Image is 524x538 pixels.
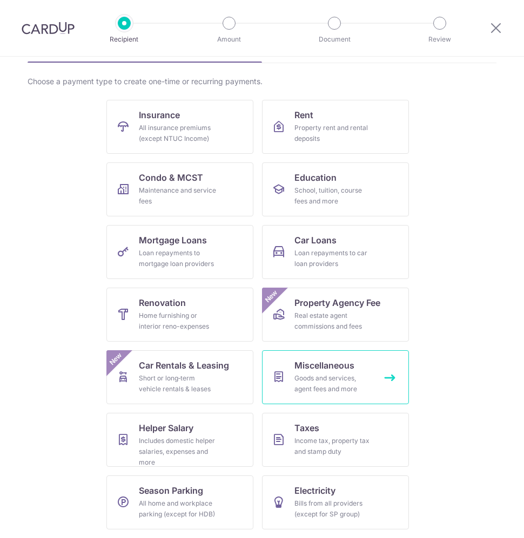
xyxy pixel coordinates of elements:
[262,475,409,529] a: ElectricityBills from all providers (except for SP group)
[294,108,313,121] span: Rent
[294,248,372,269] div: Loan repayments to car loan providers
[294,359,354,372] span: Miscellaneous
[139,122,217,144] div: All insurance premiums (except NTUC Income)
[262,413,409,467] a: TaxesIncome tax, property tax and stamp duty
[139,296,186,309] span: Renovation
[106,288,253,342] a: RenovationHome furnishing or interior reno-expenses
[106,413,253,467] a: Helper SalaryIncludes domestic helper salaries, expenses and more
[139,310,217,332] div: Home furnishing or interior reno-expenses
[262,162,409,216] a: EducationSchool, tuition, course fees and more
[139,171,203,184] span: Condo & MCST
[139,248,217,269] div: Loan repayments to mortgage loan providers
[294,435,372,457] div: Income tax, property tax and stamp duty
[139,498,217,520] div: All home and workplace parking (except for HDB)
[139,108,180,121] span: Insurance
[139,185,217,207] div: Maintenance and service fees
[106,225,253,279] a: Mortgage LoansLoan repayments to mortgage loan providers
[106,350,253,404] a: Car Rentals & LeasingShort or long‑term vehicle rentals & leasesNew
[139,484,203,497] span: Season Parking
[139,435,217,468] div: Includes domestic helper salaries, expenses and more
[106,475,253,529] a: Season ParkingAll home and workplace parking (except for HDB)
[294,310,372,332] div: Real estate agent commissions and fees
[262,350,409,404] a: MiscellaneousGoods and services, agent fees and more
[139,373,217,394] div: Short or long‑term vehicle rentals & leases
[106,100,253,154] a: InsuranceAll insurance premiums (except NTUC Income)
[294,421,319,434] span: Taxes
[139,234,207,247] span: Mortgage Loans
[139,359,229,372] span: Car Rentals & Leasing
[22,22,75,35] img: CardUp
[294,122,372,144] div: Property rent and rental deposits
[294,234,337,247] span: Car Loans
[294,185,372,207] div: School, tuition, course fees and more
[107,350,125,368] span: New
[304,34,365,45] p: Document
[106,162,253,216] a: Condo & MCSTMaintenance and service fees
[262,288,409,342] a: Property Agency FeeReal estate agent commissions and feesNew
[262,100,409,154] a: RentProperty rent and rental deposits
[94,34,154,45] p: Recipient
[294,171,337,184] span: Education
[262,225,409,279] a: Car LoansLoan repayments to car loan providers
[294,296,380,309] span: Property Agency Fee
[28,76,496,87] div: Choose a payment type to create one-time or recurring payments.
[294,373,372,394] div: Goods and services, agent fees and more
[199,34,259,45] p: Amount
[139,421,193,434] span: Helper Salary
[409,34,470,45] p: Review
[294,484,335,497] span: Electricity
[294,498,372,520] div: Bills from all providers (except for SP group)
[263,288,280,305] span: New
